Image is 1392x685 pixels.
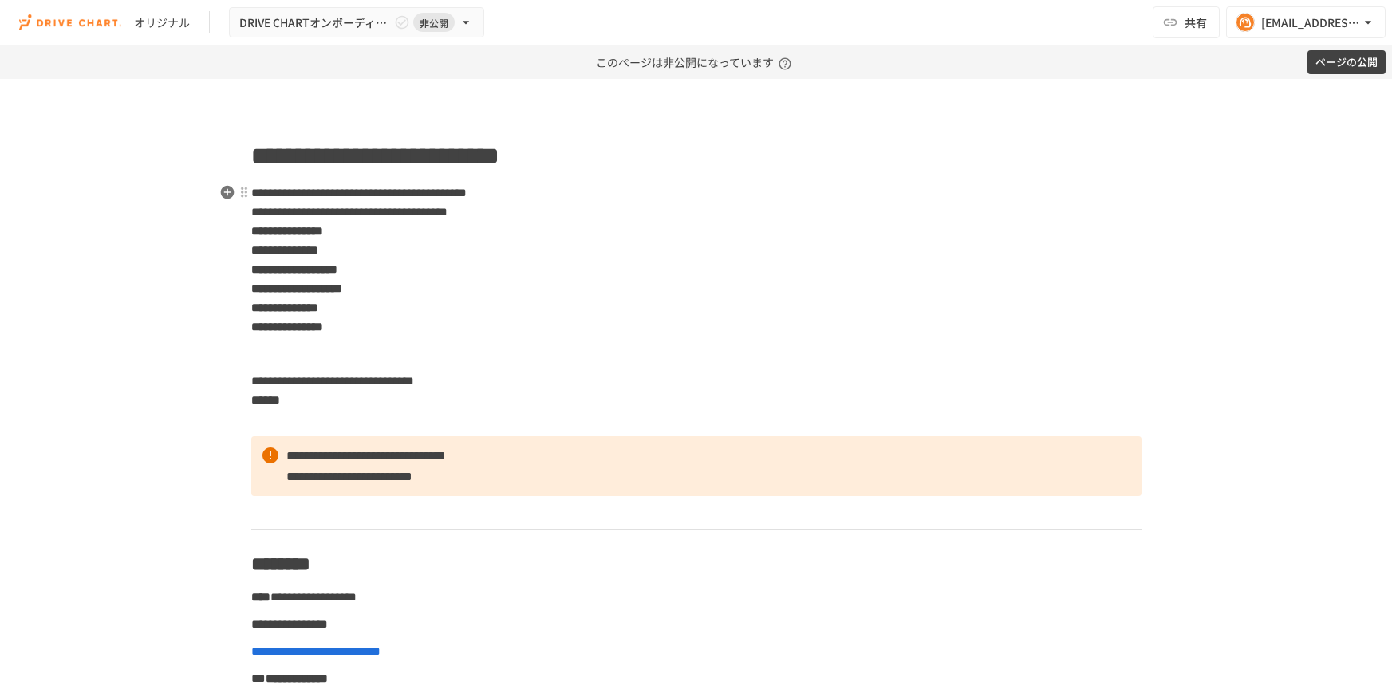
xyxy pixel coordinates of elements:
div: オリジナル [134,14,190,31]
span: 共有 [1185,14,1207,31]
span: DRIVE CHARTオンボーディング_v4.5 [239,13,391,33]
img: i9VDDS9JuLRLX3JIUyK59LcYp6Y9cayLPHs4hOxMB9W [19,10,121,35]
p: このページは非公開になっています [596,45,796,79]
div: [EMAIL_ADDRESS][DOMAIN_NAME] [1261,13,1360,33]
span: 非公開 [413,14,455,31]
button: 共有 [1153,6,1220,38]
button: DRIVE CHARTオンボーディング_v4.5非公開 [229,7,484,38]
button: ページの公開 [1307,50,1386,75]
button: [EMAIL_ADDRESS][DOMAIN_NAME] [1226,6,1386,38]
